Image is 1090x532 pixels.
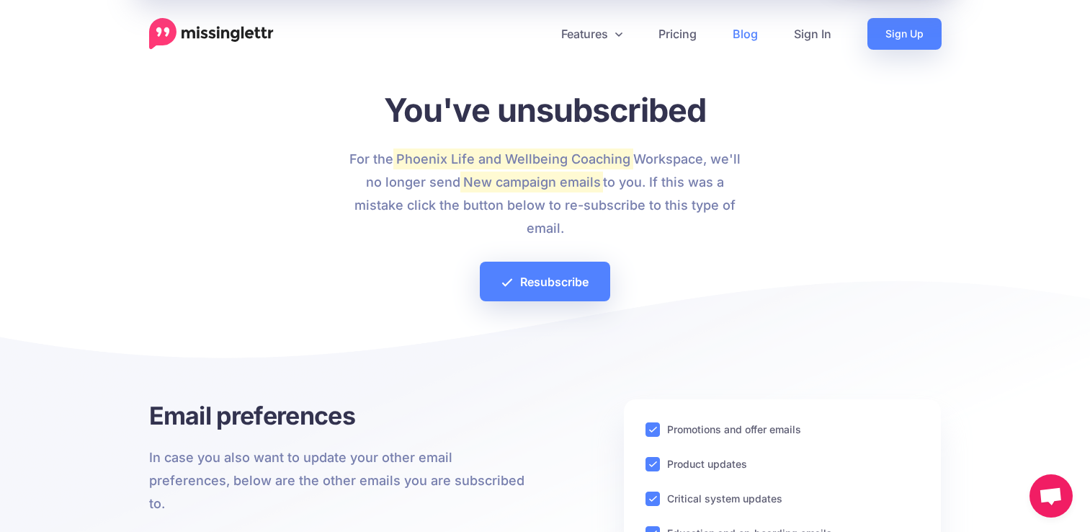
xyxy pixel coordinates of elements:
[393,148,633,169] mark: Phoenix Life and Wellbeing Coaching
[715,18,776,50] a: Blog
[1029,474,1073,518] div: Open chat
[480,262,610,301] a: Resubscribe
[776,18,849,50] a: Sign In
[149,399,535,432] h3: Email preferences
[460,172,603,192] mark: New campaign emails
[341,148,749,240] p: For the Workspace, we'll no longer send to you. If this was a mistake click the button below to r...
[667,456,747,472] label: Product updates
[149,446,535,515] p: In case you also want to update your other email preferences, below are the other emails you are ...
[667,490,782,507] label: Critical system updates
[640,18,715,50] a: Pricing
[341,90,749,130] h1: You've unsubscribed
[867,18,942,50] a: Sign Up
[543,18,640,50] a: Features
[667,421,801,438] label: Promotions and offer emails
